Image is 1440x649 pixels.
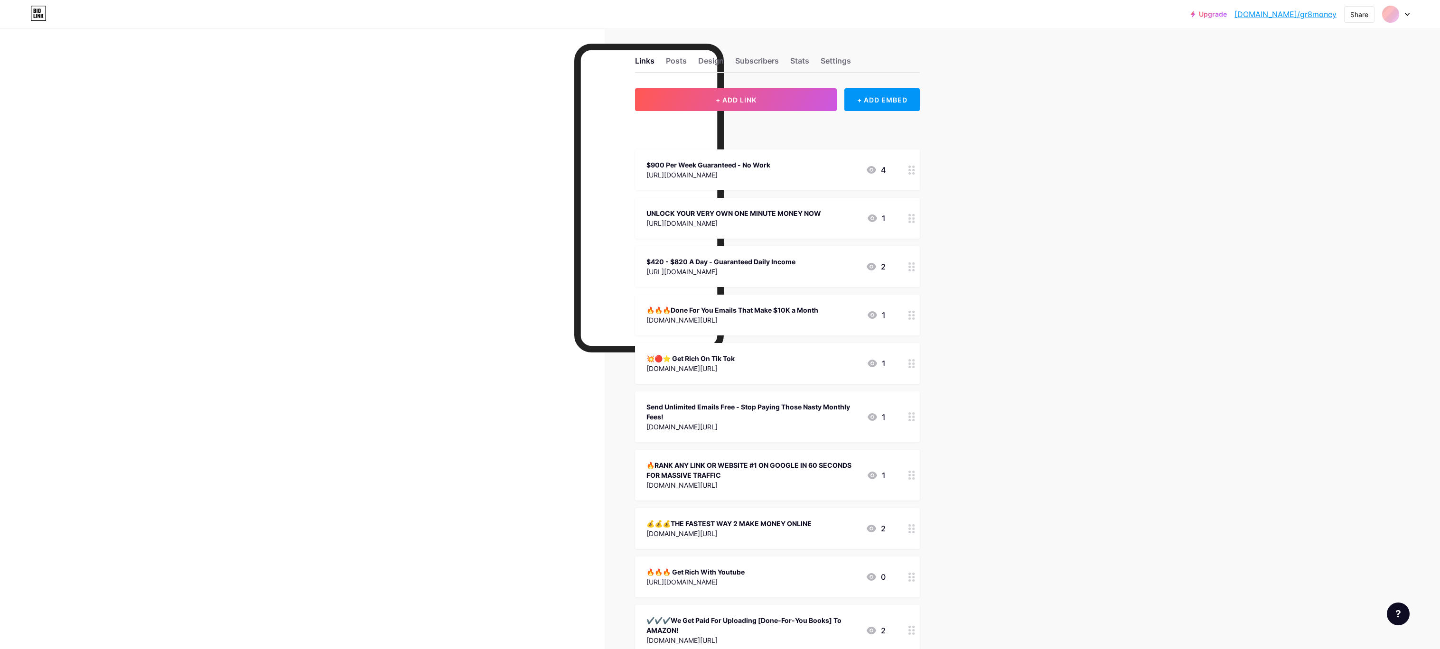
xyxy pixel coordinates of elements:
[646,528,812,538] div: [DOMAIN_NAME][URL]
[646,218,821,228] div: [URL][DOMAIN_NAME]
[867,411,886,423] div: 1
[666,55,687,72] div: Posts
[646,422,859,432] div: [DOMAIN_NAME][URL]
[646,567,745,577] div: 🔥🔥🔥 Get Rich With Youtube
[866,261,886,272] div: 2
[646,402,859,422] div: Send Unlimited Emails Free - Stop Paying Those Nasty Monthly Fees!
[646,480,859,490] div: [DOMAIN_NAME][URL]
[821,55,851,72] div: Settings
[635,55,655,72] div: Links
[646,353,735,363] div: 💥🔴⭐️ Get Rich On Tik Tok
[1234,9,1337,20] a: [DOMAIN_NAME]/gr8money
[635,88,837,111] button: + ADD LINK
[790,55,809,72] div: Stats
[646,257,795,267] div: $420 - $820 A Day - Guaranteed Daily Income
[646,460,859,480] div: 🔥RANK ANY LINK OR WEBSITE #1 ON GOOGLE IN 60 SECONDS FOR MASSIVE TRAFFIC
[646,170,770,180] div: [URL][DOMAIN_NAME]
[1350,9,1368,19] div: Share
[646,519,812,528] div: 💰💰💰THE FASTEST WAY 2 MAKE MONEY ONLINE
[646,305,818,315] div: 🔥🔥🔥Done For You Emails That Make $10K a Month
[646,267,795,277] div: [URL][DOMAIN_NAME]
[866,571,886,583] div: 0
[646,615,858,635] div: ✔️✔️✔️We Get Paid For Uploading [Done-For-You Books] To AMAZON!
[844,88,920,111] div: + ADD EMBED
[735,55,779,72] div: Subscribers
[646,160,770,170] div: $900 Per Week Guaranteed - No Work
[867,213,886,224] div: 1
[867,358,886,369] div: 1
[698,55,724,72] div: Design
[646,363,735,373] div: [DOMAIN_NAME][URL]
[646,208,821,218] div: UNLOCK YOUR VERY OWN ONE MINUTE MONEY NOW
[867,470,886,481] div: 1
[1191,10,1227,18] a: Upgrade
[867,309,886,321] div: 1
[866,625,886,636] div: 2
[646,315,818,325] div: [DOMAIN_NAME][URL]
[716,96,757,104] span: + ADD LINK
[866,523,886,534] div: 2
[646,635,858,645] div: [DOMAIN_NAME][URL]
[646,577,745,587] div: [URL][DOMAIN_NAME]
[866,164,886,176] div: 4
